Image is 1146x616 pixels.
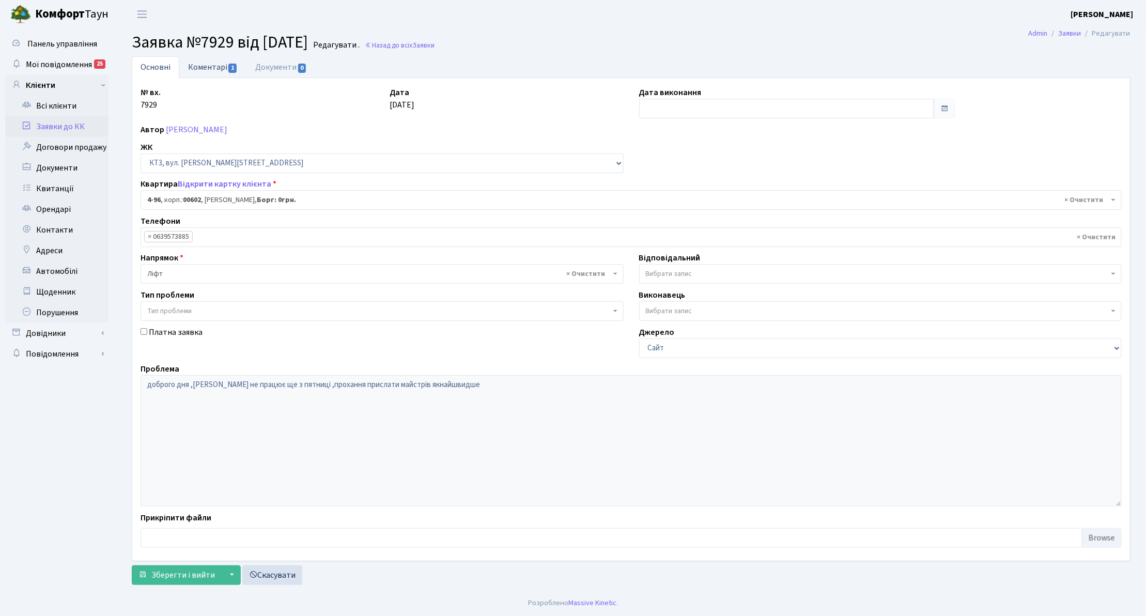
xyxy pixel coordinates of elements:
li: 0639573885 [144,231,193,242]
button: Переключити навігацію [129,6,155,23]
span: 1 [228,64,237,73]
label: Платна заявка [149,326,203,338]
span: Панель управління [27,38,97,50]
a: Документи [5,158,109,178]
a: [PERSON_NAME] [166,124,227,135]
label: Прикріпити файли [141,512,211,524]
a: Скасувати [242,565,302,585]
label: Телефони [141,215,180,227]
label: Джерело [639,326,675,338]
img: logo.png [10,4,31,25]
label: Тип проблеми [141,289,194,301]
label: № вх. [141,86,161,99]
label: Напрямок [141,252,183,264]
a: Адреси [5,240,109,261]
a: Документи [246,56,316,78]
span: Заявка №7929 від [DATE] [132,30,308,54]
a: Квитанції [5,178,109,199]
span: <b>4-96</b>, корп.: <b>00602</b>, Ульянич Демид Вячеславович, <b>Борг: 0грн.</b> [147,195,1109,205]
textarea: доброго дня ,[PERSON_NAME] не працює ще з пятниці ,прохання прислати майстрів якнайшвидше [141,375,1122,506]
b: 4-96 [147,195,161,205]
a: Admin [1029,28,1048,39]
label: Дата виконання [639,86,702,99]
a: Контакти [5,220,109,240]
li: Редагувати [1081,28,1130,39]
button: Зберегти і вийти [132,565,222,585]
a: Щоденник [5,282,109,302]
a: Massive Kinetic [568,597,616,608]
small: Редагувати . [311,40,360,50]
a: Відкрити картку клієнта [178,178,271,190]
label: Відповідальний [639,252,701,264]
div: 25 [94,59,105,69]
span: Видалити всі елементи [1077,232,1116,242]
span: Вибрати запис [646,269,692,279]
span: × [148,232,151,242]
a: Клієнти [5,75,109,96]
a: Назад до всіхЗаявки [365,40,435,50]
a: Автомобілі [5,261,109,282]
label: ЖК [141,141,152,153]
a: Коментарі [179,56,246,78]
b: Борг: 0грн. [257,195,296,205]
nav: breadcrumb [1013,23,1146,44]
div: [DATE] [382,86,631,118]
b: [PERSON_NAME] [1071,9,1134,20]
label: Виконавець [639,289,686,301]
b: Комфорт [35,6,85,22]
span: Мої повідомлення [26,59,92,70]
a: Довідники [5,323,109,344]
label: Дата [390,86,409,99]
a: Основні [132,56,179,78]
a: Заявки [1059,28,1081,39]
span: Видалити всі елементи [567,269,606,279]
label: Квартира [141,178,276,190]
b: 00602 [183,195,201,205]
a: Заявки до КК [5,116,109,137]
div: Розроблено . [528,597,618,609]
div: 7929 [133,86,382,118]
span: Таун [35,6,109,23]
a: Мої повідомлення25 [5,54,109,75]
span: 0 [298,64,306,73]
span: Тип проблеми [147,306,192,316]
a: [PERSON_NAME] [1071,8,1134,21]
a: Порушення [5,302,109,323]
span: Ліфт [141,264,624,284]
a: Всі клієнти [5,96,109,116]
span: Вибрати запис [646,306,692,316]
span: Зберегти і вийти [151,569,215,581]
a: Панель управління [5,34,109,54]
a: Орендарі [5,199,109,220]
span: <b>4-96</b>, корп.: <b>00602</b>, Ульянич Демид Вячеславович, <b>Борг: 0грн.</b> [141,190,1122,210]
a: Договори продажу [5,137,109,158]
span: Ліфт [147,269,611,279]
span: Заявки [412,40,435,50]
label: Проблема [141,363,179,375]
label: Автор [141,124,164,136]
a: Повідомлення [5,344,109,364]
span: Видалити всі елементи [1065,195,1104,205]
